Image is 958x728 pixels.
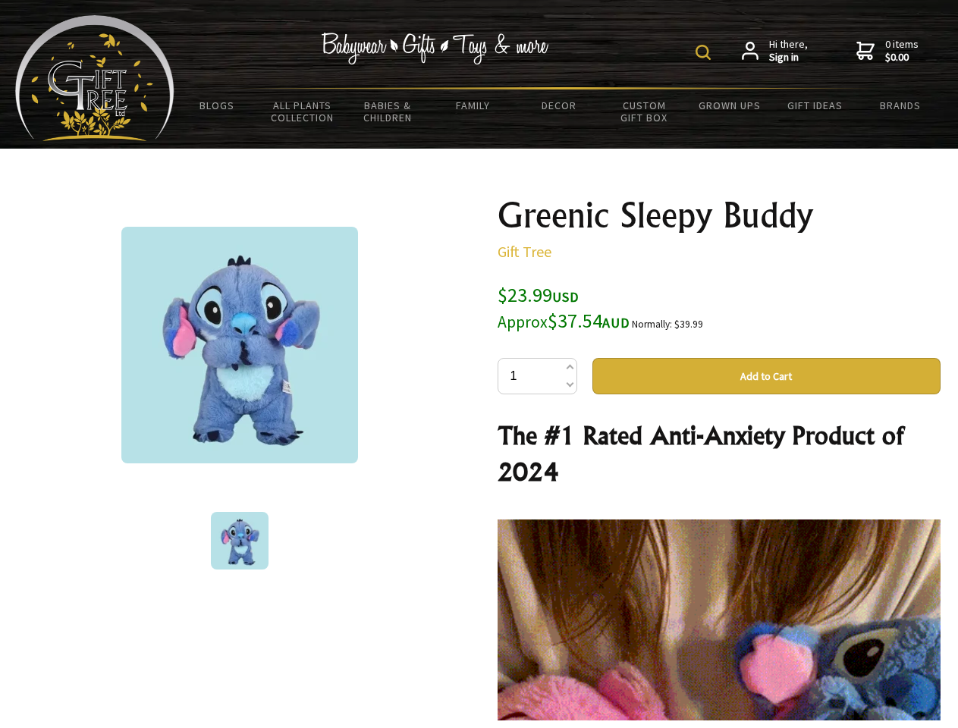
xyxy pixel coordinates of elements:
[769,38,808,64] span: Hi there,
[260,89,346,133] a: All Plants Collection
[498,312,548,332] small: Approx
[686,89,772,121] a: Grown Ups
[431,89,517,121] a: Family
[696,45,711,60] img: product search
[211,512,269,570] img: Greenic Sleepy Buddy
[498,242,551,261] a: Gift Tree
[772,89,858,121] a: Gift Ideas
[769,51,808,64] strong: Sign in
[592,358,941,394] button: Add to Cart
[498,282,630,333] span: $23.99 $37.54
[15,15,174,141] img: Babyware - Gifts - Toys and more...
[552,288,579,306] span: USD
[322,33,549,64] img: Babywear - Gifts - Toys & more
[858,89,944,121] a: Brands
[174,89,260,121] a: BLOGS
[885,51,919,64] strong: $0.00
[632,318,703,331] small: Normally: $39.99
[602,314,630,331] span: AUD
[345,89,431,133] a: Babies & Children
[742,38,808,64] a: Hi there,Sign in
[498,197,941,234] h1: Greenic Sleepy Buddy
[885,37,919,64] span: 0 items
[516,89,601,121] a: Decor
[601,89,687,133] a: Custom Gift Box
[121,227,358,463] img: Greenic Sleepy Buddy
[856,38,919,64] a: 0 items$0.00
[498,420,903,487] strong: The #1 Rated Anti-Anxiety Product of 2024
